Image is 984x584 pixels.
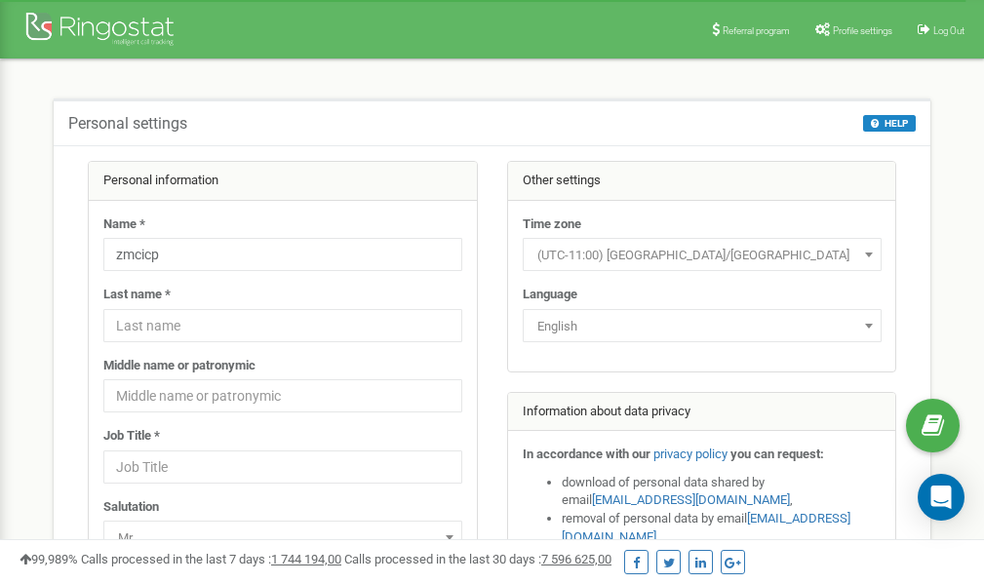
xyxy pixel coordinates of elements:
span: Calls processed in the last 30 days : [344,552,611,566]
span: (UTC-11:00) Pacific/Midway [530,242,875,269]
li: removal of personal data by email , [562,510,882,546]
label: Middle name or patronymic [103,357,256,375]
label: Salutation [103,498,159,517]
label: Name * [103,215,145,234]
label: Time zone [523,215,581,234]
span: Profile settings [833,25,892,36]
h5: Personal settings [68,115,187,133]
label: Job Title * [103,427,160,446]
a: privacy policy [653,447,728,461]
span: Mr. [103,521,462,554]
label: Language [523,286,577,304]
a: [EMAIL_ADDRESS][DOMAIN_NAME] [592,492,790,507]
input: Name [103,238,462,271]
button: HELP [863,115,916,132]
span: Mr. [110,525,455,552]
u: 7 596 625,00 [541,552,611,566]
span: (UTC-11:00) Pacific/Midway [523,238,882,271]
input: Middle name or patronymic [103,379,462,412]
span: Calls processed in the last 7 days : [81,552,341,566]
label: Last name * [103,286,171,304]
input: Job Title [103,450,462,484]
div: Other settings [508,162,896,201]
input: Last name [103,309,462,342]
span: Log Out [933,25,964,36]
span: Referral program [723,25,790,36]
li: download of personal data shared by email , [562,474,882,510]
div: Open Intercom Messenger [918,474,964,521]
div: Personal information [89,162,477,201]
strong: In accordance with our [523,447,650,461]
span: English [523,309,882,342]
u: 1 744 194,00 [271,552,341,566]
strong: you can request: [730,447,824,461]
div: Information about data privacy [508,393,896,432]
span: 99,989% [20,552,78,566]
span: English [530,313,875,340]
